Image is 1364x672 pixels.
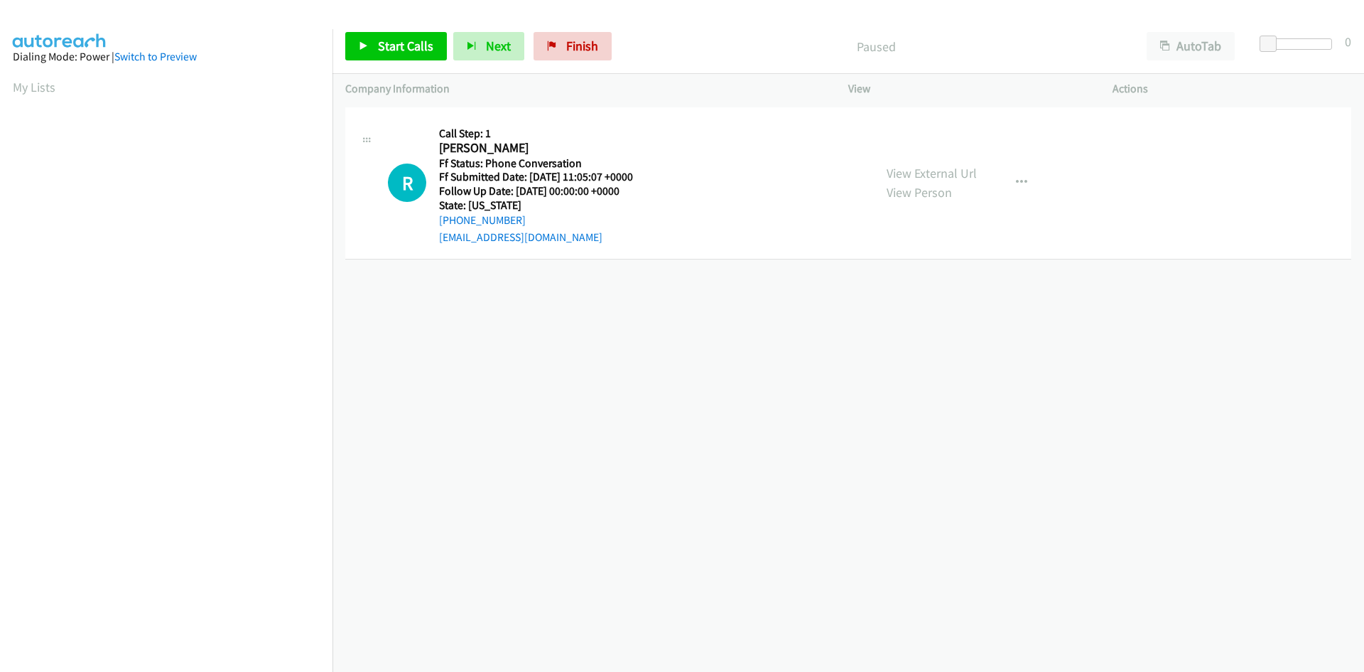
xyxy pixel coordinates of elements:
h5: Call Step: 1 [439,127,651,141]
span: Start Calls [378,38,433,54]
button: Next [453,32,524,60]
a: View External Url [887,165,977,181]
a: [EMAIL_ADDRESS][DOMAIN_NAME] [439,230,602,244]
div: Dialing Mode: Power | [13,48,320,65]
h5: Ff Status: Phone Conversation [439,156,651,171]
a: My Lists [13,79,55,95]
p: Paused [631,37,1121,56]
h2: [PERSON_NAME] [439,140,651,156]
a: [PHONE_NUMBER] [439,213,526,227]
h5: State: [US_STATE] [439,198,651,213]
h1: R [388,164,426,202]
p: View [848,80,1087,97]
div: The call is yet to be attempted [388,164,426,202]
a: View Person [887,184,952,201]
div: Delay between calls (in seconds) [1267,38,1332,50]
a: Start Calls [345,32,447,60]
p: Actions [1113,80,1351,97]
span: Finish [566,38,598,54]
a: Switch to Preview [114,50,197,63]
h5: Ff Submitted Date: [DATE] 11:05:07 +0000 [439,170,651,184]
a: Finish [534,32,612,60]
p: Company Information [345,80,823,97]
h5: Follow Up Date: [DATE] 00:00:00 +0000 [439,184,651,198]
button: AutoTab [1147,32,1235,60]
div: 0 [1345,32,1351,51]
span: Next [486,38,511,54]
